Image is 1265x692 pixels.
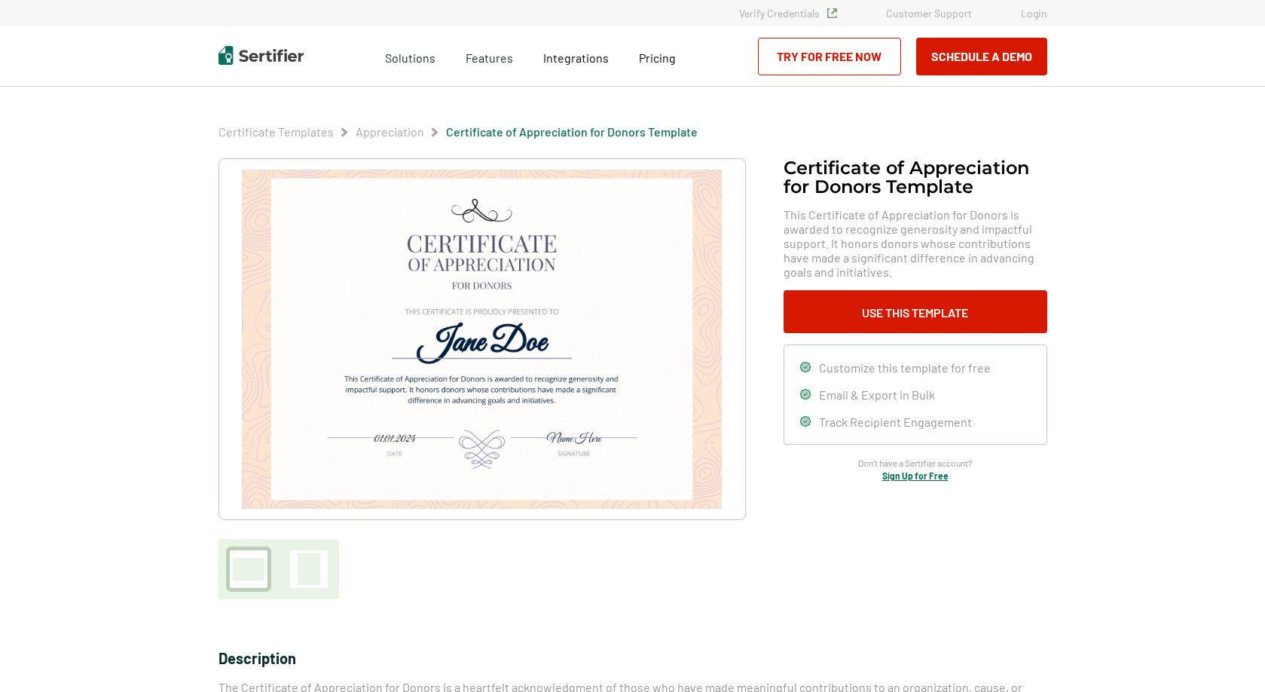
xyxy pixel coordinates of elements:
span: Email & Export in Bulk [819,387,935,402]
div: Breadcrumb [218,124,698,139]
a: Login [1021,7,1047,20]
button: Use This Template [784,290,1047,333]
span: Features [466,47,513,66]
img: Sertifier | Digital Credentialing Platform [218,46,304,65]
span: Track Recipient Engagement [819,415,972,429]
span: This Certificate of Appreciation for Donors is awarded to recognize generosity and impactful supp... [784,207,1047,279]
a: Integrations [543,47,609,66]
span: Pricing [639,51,676,65]
a: Sign Up for Free [882,470,949,481]
a: Verify Credentials [739,7,837,20]
a: Pricing [639,47,676,66]
span: Integrations [543,51,609,65]
a: Customer Support [886,7,972,20]
a: Try for Free Now [758,38,901,75]
a: Appreciation [356,124,424,139]
span: Description [218,649,296,667]
h1: Certificate of Appreciation for Donors​ Template [784,158,1047,196]
span: Customize this template for free [819,360,991,375]
span: Solutions [385,47,435,66]
span: Don’t have a Sertifier account? [858,456,973,470]
a: Certificate Templates [218,124,334,139]
a: Certificate of Appreciation for Donors​ Template [446,124,698,139]
img: Certificate of Appreciation for Donors​ Template [242,170,721,509]
img: Verified [827,8,837,18]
